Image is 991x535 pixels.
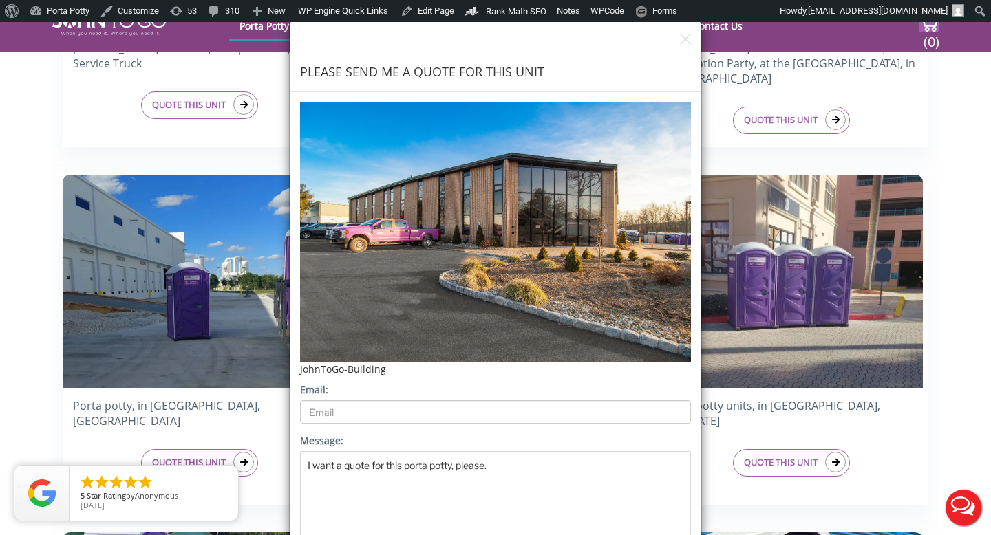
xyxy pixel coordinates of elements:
[108,474,125,490] li: 
[300,383,328,397] label: Email:
[87,490,126,501] span: Star Rating
[680,33,691,45] img: close icon
[81,492,227,501] span: by
[300,102,691,363] img: JohnToGo-Building-00122.jpg.webp
[122,474,139,490] li: 
[300,45,691,81] h4: PLEASE SEND ME A QUOTE FOR THIS UNIT
[486,6,546,17] span: Rank Math SEO
[81,500,105,510] span: [DATE]
[300,400,691,424] input: Email
[300,434,343,448] label: Message:
[135,490,178,501] span: Anonymous
[137,474,153,490] li: 
[79,474,96,490] li: 
[28,479,56,507] img: Review Rating
[300,362,691,376] p: JohnToGo-Building
[936,480,991,535] button: Live Chat
[81,490,85,501] span: 5
[94,474,110,490] li: 
[808,6,948,16] span: [EMAIL_ADDRESS][DOMAIN_NAME]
